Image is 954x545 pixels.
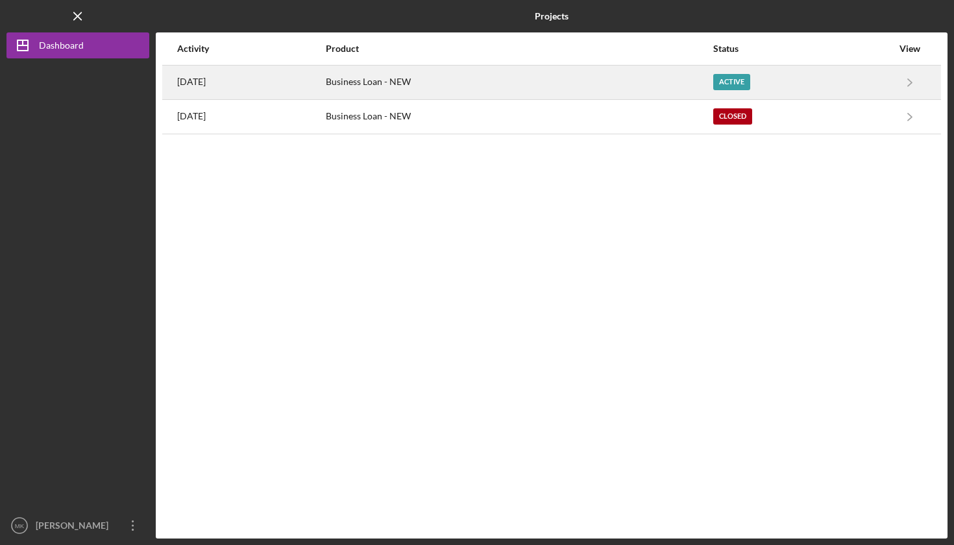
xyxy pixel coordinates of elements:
[177,77,206,87] time: 2025-09-23 17:58
[32,513,117,542] div: [PERSON_NAME]
[713,108,752,125] div: Closed
[177,111,206,121] time: 2025-02-19 17:53
[894,43,926,54] div: View
[713,74,750,90] div: Active
[713,43,892,54] div: Status
[177,43,324,54] div: Activity
[326,101,712,133] div: Business Loan - NEW
[326,43,712,54] div: Product
[39,32,84,62] div: Dashboard
[326,66,712,99] div: Business Loan - NEW
[6,513,149,539] button: MK[PERSON_NAME]
[15,522,25,529] text: MK
[535,11,569,21] b: Projects
[6,32,149,58] button: Dashboard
